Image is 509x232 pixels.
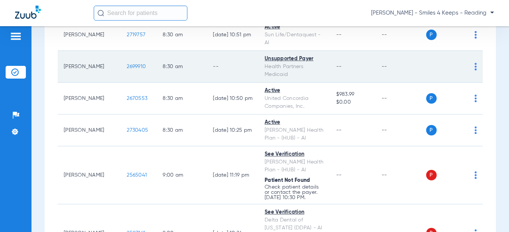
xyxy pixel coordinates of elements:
span: -- [336,32,342,37]
td: 9:00 AM [157,146,207,204]
td: -- [207,51,259,83]
span: $983.99 [336,91,370,98]
td: -- [376,51,426,83]
td: -- [376,19,426,51]
div: See Verification [265,150,324,158]
td: [DATE] 10:50 PM [207,83,259,115]
td: [DATE] 10:51 PM [207,19,259,51]
span: 2719757 [127,32,145,37]
img: group-dot-blue.svg [475,126,477,134]
div: Active [265,87,324,95]
span: P [426,93,437,104]
td: 8:30 AM [157,115,207,146]
span: $0.00 [336,98,370,106]
span: 2565041 [127,173,147,178]
span: P [426,30,437,40]
img: Search Icon [97,10,104,16]
img: hamburger-icon [10,32,22,41]
span: -- [336,173,342,178]
div: Delta Dental of [US_STATE] (DDPA) - AI [265,216,324,232]
td: [PERSON_NAME] [58,83,121,115]
span: [PERSON_NAME] - Smiles 4 Keeps - Reading [371,9,494,17]
td: [PERSON_NAME] [58,51,121,83]
td: [PERSON_NAME] [58,19,121,51]
span: -- [336,64,342,69]
td: [DATE] 11:19 PM [207,146,259,204]
span: 2730405 [127,128,148,133]
div: Active [265,119,324,126]
span: P [426,170,437,180]
span: 2699910 [127,64,146,69]
td: [PERSON_NAME] [58,115,121,146]
span: Patient Not Found [265,178,310,183]
td: 8:30 AM [157,19,207,51]
span: -- [336,128,342,133]
span: 2670553 [127,96,147,101]
div: [PERSON_NAME] Health Plan - (HUB) - AI [265,158,324,174]
img: group-dot-blue.svg [475,31,477,39]
div: Unsupported Payer [265,55,324,63]
td: 8:30 AM [157,83,207,115]
td: [DATE] 10:25 PM [207,115,259,146]
div: Sun Life/Dentaquest - AI [265,31,324,47]
input: Search for patients [94,6,187,21]
td: -- [376,115,426,146]
span: P [426,125,437,135]
img: Zuub Logo [15,6,41,19]
iframe: Chat Widget [472,196,509,232]
td: -- [376,146,426,204]
td: 8:30 AM [157,51,207,83]
div: Active [265,23,324,31]
div: Health Partners Medicaid [265,63,324,79]
img: group-dot-blue.svg [475,63,477,70]
td: -- [376,83,426,115]
img: group-dot-blue.svg [475,95,477,102]
div: [PERSON_NAME] Health Plan - (HUB) - AI [265,126,324,142]
div: See Verification [265,208,324,216]
p: Check patient details or contact the payer. [DATE] 10:30 PM. [265,184,324,200]
img: group-dot-blue.svg [475,171,477,179]
td: [PERSON_NAME] [58,146,121,204]
div: United Concordia Companies, Inc. [265,95,324,110]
